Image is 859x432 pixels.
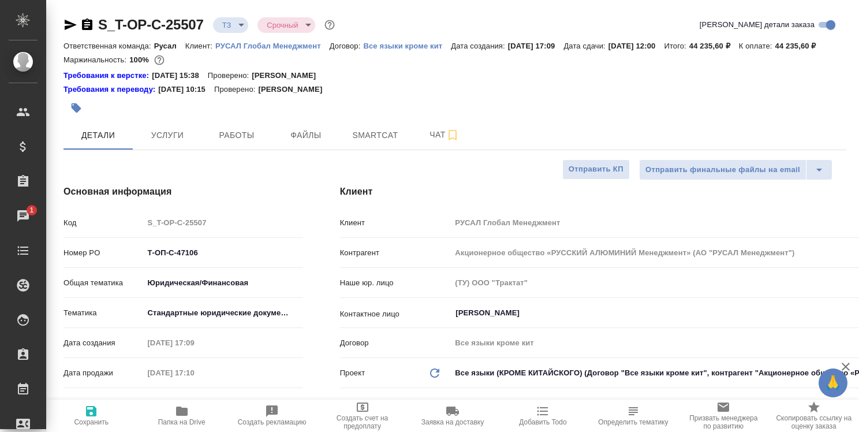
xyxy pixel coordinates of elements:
[322,17,337,32] button: Доп статусы указывают на важность/срочность заказа
[363,42,451,50] p: Все языки кроме кит
[408,400,498,432] button: Заявка на доставку
[258,84,331,95] p: [PERSON_NAME]
[64,84,158,95] div: Нажми, чтобы открыть папку с инструкцией
[519,418,566,426] span: Добавить Todo
[64,247,143,259] p: Номер PO
[645,163,800,177] span: Отправить финальные файлы на email
[446,128,460,142] svg: Подписаться
[143,273,303,293] div: Юридическая/Финансовая
[64,55,129,64] p: Маржинальность:
[215,40,330,50] a: РУСАЛ Глобал Менеджмент
[324,414,400,430] span: Создать счет на предоплату
[227,400,317,432] button: Создать рекламацию
[252,70,324,81] p: [PERSON_NAME]
[598,418,668,426] span: Определить тематику
[143,364,244,381] input: Пустое поле
[64,70,152,81] a: Требования к верстке:
[819,368,847,397] button: 🙏
[498,400,588,432] button: Добавить Todo
[208,70,252,81] p: Проверено:
[317,400,407,432] button: Создать счет на предоплату
[70,128,126,143] span: Детали
[340,185,846,199] h4: Клиент
[143,394,303,411] input: ✎ Введи что-нибудь
[64,307,143,319] p: Тематика
[451,42,507,50] p: Дата создания:
[588,400,678,432] button: Определить тематику
[143,334,244,351] input: Пустое поле
[330,42,364,50] p: Договор:
[608,42,664,50] p: [DATE] 12:00
[739,42,775,50] p: К оплате:
[363,40,451,50] a: Все языки кроме кит
[64,397,143,409] p: Дней на выполнение
[569,163,623,176] span: Отправить КП
[140,128,195,143] span: Услуги
[74,418,109,426] span: Сохранить
[23,204,40,216] span: 1
[340,367,365,379] p: Проект
[64,217,143,229] p: Код
[563,42,608,50] p: Дата сдачи:
[152,70,208,81] p: [DATE] 15:38
[64,70,152,81] div: Нажми, чтобы открыть папку с инструкцией
[664,42,689,50] p: Итого:
[639,159,832,180] div: split button
[64,367,143,379] p: Дата продажи
[143,303,303,323] div: Стандартные юридические документы, договоры, уставы
[64,277,143,289] p: Общая тематика
[340,308,451,320] p: Контактное лицо
[219,20,235,30] button: ТЗ
[64,42,154,50] p: Ответственная команда:
[278,128,334,143] span: Файлы
[214,84,259,95] p: Проверено:
[700,19,815,31] span: [PERSON_NAME] детали заказа
[340,277,451,289] p: Наше юр. лицо
[417,128,472,142] span: Чат
[136,400,226,432] button: Папка на Drive
[158,418,206,426] span: Папка на Drive
[64,337,143,349] p: Дата создания
[562,159,630,180] button: Отправить КП
[213,17,249,33] div: ТЗ
[508,42,564,50] p: [DATE] 17:09
[678,400,768,432] button: Призвать менеджера по развитию
[64,84,158,95] a: Требования к переводу:
[152,53,167,68] button: 0.00 RUB;
[215,42,330,50] p: РУСАЛ Глобал Менеджмент
[769,400,859,432] button: Скопировать ссылку на оценку заказа
[685,414,761,430] span: Призвать менеджера по развитию
[639,159,806,180] button: Отправить финальные файлы на email
[348,128,403,143] span: Smartcat
[421,418,484,426] span: Заявка на доставку
[98,17,204,32] a: S_T-OP-C-25507
[64,185,294,199] h4: Основная информация
[129,55,152,64] p: 100%
[776,414,852,430] span: Скопировать ссылку на оценку заказа
[3,202,43,230] a: 1
[185,42,215,50] p: Клиент:
[340,247,451,259] p: Контрагент
[340,217,451,229] p: Клиент
[823,371,843,395] span: 🙏
[257,17,315,33] div: ТЗ
[689,42,739,50] p: 44 235,60 ₽
[209,128,264,143] span: Работы
[80,18,94,32] button: Скопировать ссылку
[46,400,136,432] button: Сохранить
[340,337,451,349] p: Договор
[143,244,303,261] input: ✎ Введи что-нибудь
[154,42,185,50] p: Русал
[775,42,825,50] p: 44 235,60 ₽
[143,214,303,231] input: Пустое поле
[64,95,89,121] button: Добавить тэг
[263,20,301,30] button: Срочный
[64,18,77,32] button: Скопировать ссылку для ЯМессенджера
[158,84,214,95] p: [DATE] 10:15
[238,418,307,426] span: Создать рекламацию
